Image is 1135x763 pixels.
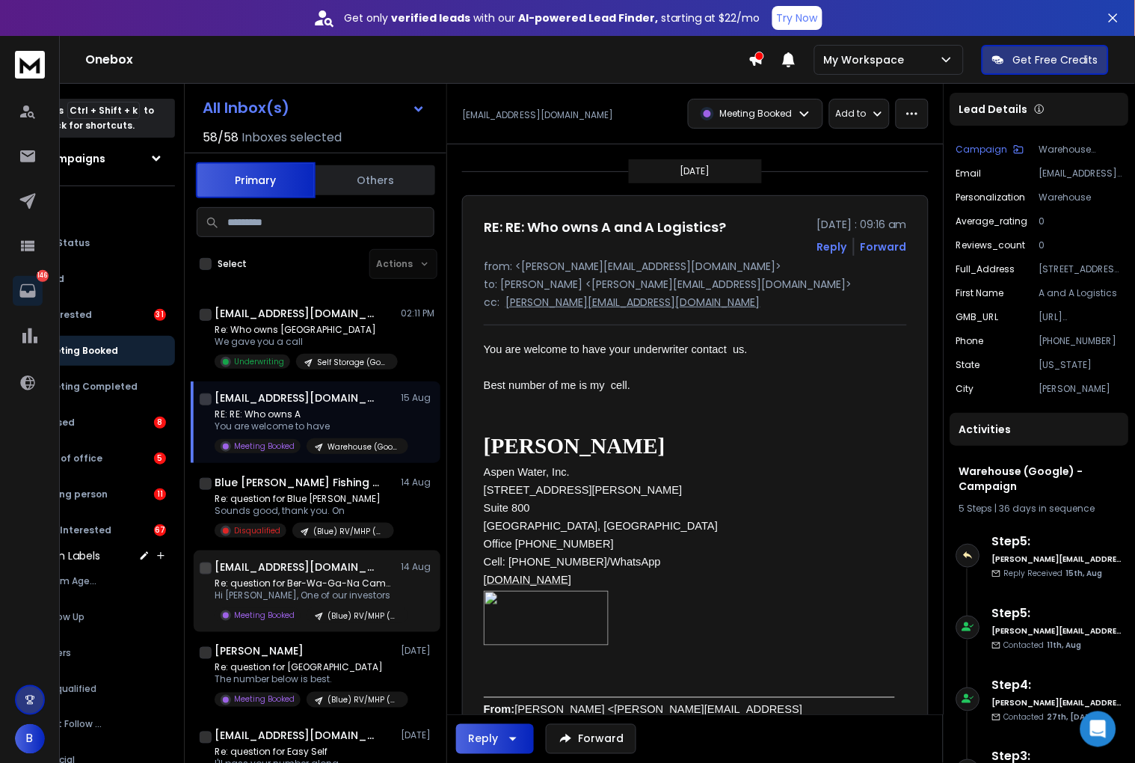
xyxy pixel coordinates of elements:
[1039,311,1123,323] p: [URL][DOMAIN_NAME]
[154,309,166,321] div: 31
[1039,263,1123,275] p: [STREET_ADDRESS][PERSON_NAME]
[401,477,434,488] p: 14 Aug
[777,10,818,25] p: Try Now
[13,515,175,545] button: Not Interested67
[1013,52,1098,67] p: Get Free Credits
[13,602,175,632] button: Follow Up
[215,420,394,432] p: You are welcome to have
[956,335,984,347] p: Phone
[401,730,434,742] p: [DATE]
[1039,359,1123,371] p: [US_STATE]
[484,259,907,274] p: from: <[PERSON_NAME][EMAIL_ADDRESS][DOMAIN_NAME]>
[1039,239,1123,251] p: 0
[42,683,96,695] span: Disqualified
[1080,711,1116,747] div: Open Intercom Messenger
[484,574,571,586] a: [DOMAIN_NAME]
[456,724,534,754] button: Reply
[234,525,280,536] p: Disqualified
[215,674,394,686] p: The number below is best.
[234,610,295,621] p: Meeting Booked
[215,644,304,659] h1: [PERSON_NAME]
[215,505,394,517] p: Sounds good, thank you. On
[956,359,980,371] p: State
[992,604,1123,622] h6: Step 5 :
[215,475,379,490] h1: Blue [PERSON_NAME] Fishing & Camping Resort
[959,464,1120,494] h1: Warehouse (Google) - Campaign
[484,277,907,292] p: to: [PERSON_NAME] <[PERSON_NAME][EMAIL_ADDRESS][DOMAIN_NAME]>
[191,93,437,123] button: All Inbox(s)
[484,704,515,716] span: From:
[40,488,108,500] p: Wrong person
[316,164,435,197] button: Others
[234,356,284,367] p: Underwriting
[13,264,175,294] button: Lead
[861,239,907,254] div: Forward
[154,417,166,429] div: 8
[40,524,111,536] p: Not Interested
[956,144,1024,156] button: Campaign
[215,662,394,674] p: Re: question for [GEOGRAPHIC_DATA]
[234,441,295,452] p: Meeting Booked
[484,343,748,355] span: You are welcome to have your underwriter contact us.
[15,724,45,754] button: B
[992,676,1123,694] h6: Step 4 :
[42,237,90,249] p: All Status
[956,263,1015,275] p: Full_Address
[1004,568,1103,579] p: Reply Received
[215,408,394,420] p: RE: RE: Who owns A
[484,434,665,458] span: [PERSON_NAME]
[484,556,661,568] span: Cell: [PHONE_NUMBER]/WhatsApp
[1039,191,1123,203] p: Warehouse
[196,162,316,198] button: Primary
[956,311,999,323] p: GMB_URL
[519,10,659,25] strong: AI-powered Lead Finder,
[956,191,1026,203] p: Personalization
[13,198,175,219] h3: Filters
[484,520,718,532] span: [GEOGRAPHIC_DATA], [GEOGRAPHIC_DATA]
[1004,640,1082,651] p: Contacted
[42,719,106,731] span: Fast Follow Up
[956,239,1026,251] p: Reviews_count
[1039,215,1123,227] p: 0
[203,100,289,115] h1: All Inbox(s)
[959,503,1120,515] div: |
[484,484,683,496] span: [STREET_ADDRESS][PERSON_NAME]
[484,538,614,550] span: Office [PHONE_NUMBER]
[401,646,434,658] p: [DATE]
[13,566,175,596] button: Warm Agent
[13,674,175,704] button: Disqualified
[956,168,982,180] p: Email
[959,102,1028,117] p: Lead Details
[817,217,907,232] p: [DATE] : 09:16 am
[25,151,105,166] h1: All Campaigns
[154,524,166,536] div: 67
[982,45,1109,75] button: Get Free Credits
[13,372,175,402] button: Meeting Completed
[1066,568,1103,579] span: 15th, Aug
[234,694,295,705] p: Meeting Booked
[401,307,434,319] p: 02:11 PM
[1039,168,1123,180] p: [EMAIL_ADDRESS][DOMAIN_NAME]
[1048,640,1082,651] span: 11th, Aug
[40,309,92,321] p: Interested
[218,258,247,270] label: Select
[956,383,974,395] p: City
[317,357,389,368] p: Self Storage (Google) - Campaign
[242,129,342,147] h3: Inboxes selected
[215,306,379,321] h1: [EMAIL_ADDRESS][DOMAIN_NAME]
[215,324,394,336] p: Re: Who owns [GEOGRAPHIC_DATA]
[950,413,1129,446] div: Activities
[215,336,394,348] p: We gave you a call
[484,217,727,238] h1: RE: RE: Who owns A and A Logistics?
[484,591,609,646] img: image001.png@01DC0DC5.4A91CDA0
[40,381,138,393] p: Meeting Completed
[40,453,102,465] p: Out of office
[13,300,175,330] button: Interested31
[484,502,530,514] span: Suite 800
[1039,144,1123,156] p: Warehouse (Google) - Campaign
[215,560,379,574] h1: [EMAIL_ADDRESS][DOMAIN_NAME]
[313,526,385,537] p: (Blue) RV/MHP (Google) - Campaign
[484,466,570,478] span: Aspen Water, Inc.
[1048,711,1098,723] span: 27th, [DATE]
[13,336,175,366] button: Meeting Booked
